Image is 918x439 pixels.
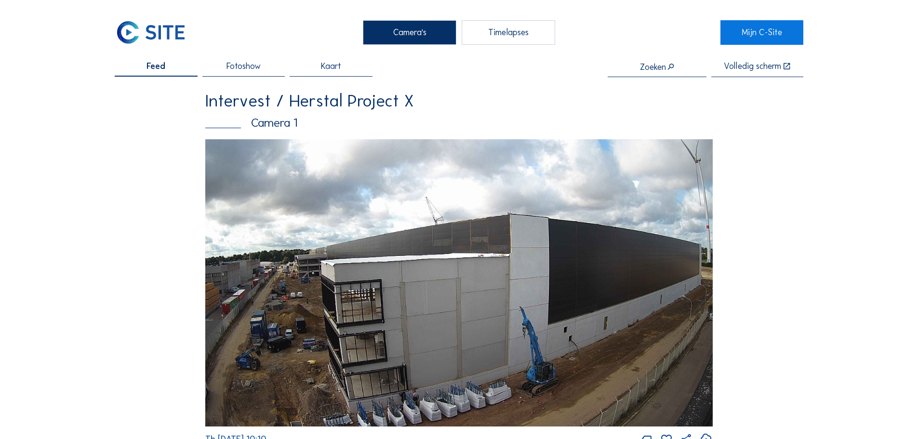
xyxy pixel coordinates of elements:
div: Timelapses [462,20,555,44]
span: Kaart [321,62,341,71]
img: C-SITE Logo [115,20,187,44]
span: Fotoshow [226,62,261,71]
div: Camera's [363,20,456,44]
img: Image [205,139,713,426]
div: Camera 1 [205,117,713,129]
div: Intervest / Herstal Project X [205,92,713,109]
span: Feed [146,62,165,71]
div: Volledig scherm [724,62,781,71]
a: Mijn C-Site [720,20,803,44]
a: C-SITE Logo [115,20,197,44]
